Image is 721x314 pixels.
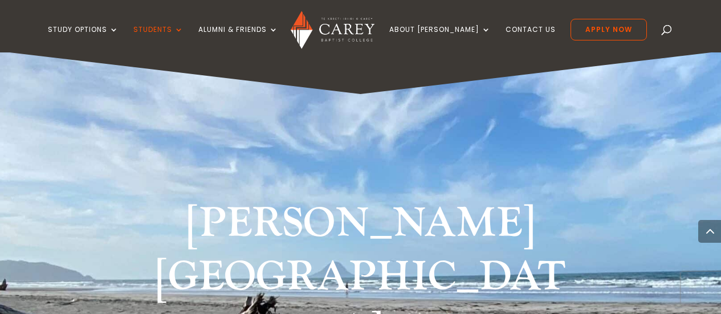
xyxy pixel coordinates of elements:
[48,26,119,52] a: Study Options
[571,19,647,40] a: Apply Now
[198,26,278,52] a: Alumni & Friends
[389,26,491,52] a: About [PERSON_NAME]
[133,26,184,52] a: Students
[506,26,556,52] a: Contact Us
[291,11,374,49] img: Carey Baptist College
